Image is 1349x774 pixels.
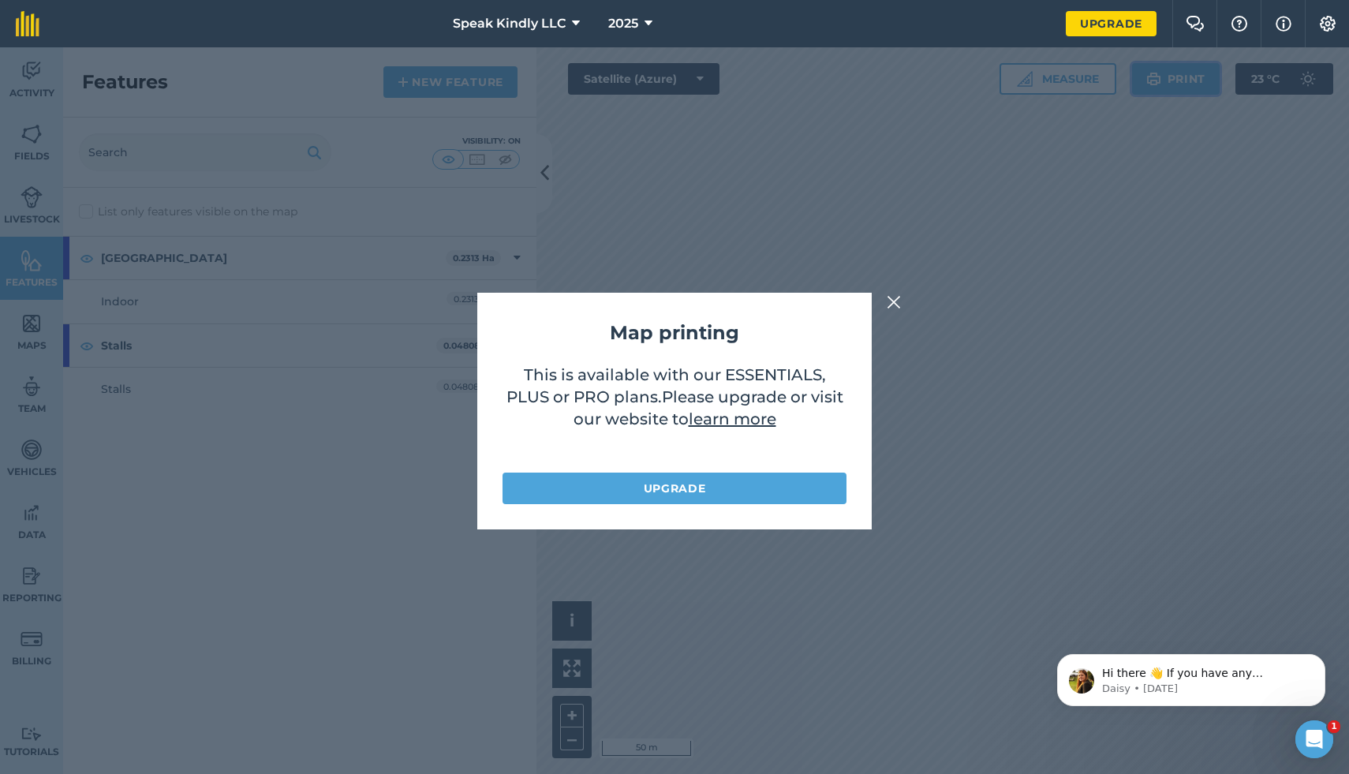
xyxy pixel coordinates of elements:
[1186,16,1205,32] img: Two speech bubbles overlapping with the left bubble in the forefront
[503,473,846,504] a: Upgrade
[574,387,843,428] span: Please upgrade or visit our website to
[16,11,39,36] img: fieldmargin Logo
[1328,720,1340,733] span: 1
[1276,14,1291,33] img: svg+xml;base64,PHN2ZyB4bWxucz0iaHR0cDovL3d3dy53My5vcmcvMjAwMC9zdmciIHdpZHRoPSIxNyIgaGVpZ2h0PSIxNy...
[453,14,566,33] span: Speak Kindly LLC
[1318,16,1337,32] img: A cog icon
[503,364,846,457] p: This is available with our ESSENTIALS, PLUS or PRO plans .
[887,293,901,312] img: svg+xml;base64,PHN2ZyB4bWxucz0iaHR0cDovL3d3dy53My5vcmcvMjAwMC9zdmciIHdpZHRoPSIyMiIgaGVpZ2h0PSIzMC...
[1033,621,1349,731] iframe: Intercom notifications message
[689,409,776,428] a: learn more
[1066,11,1157,36] a: Upgrade
[608,14,638,33] span: 2025
[503,318,846,348] h2: Map printing
[1295,720,1333,758] iframe: Intercom live chat
[1230,16,1249,32] img: A question mark icon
